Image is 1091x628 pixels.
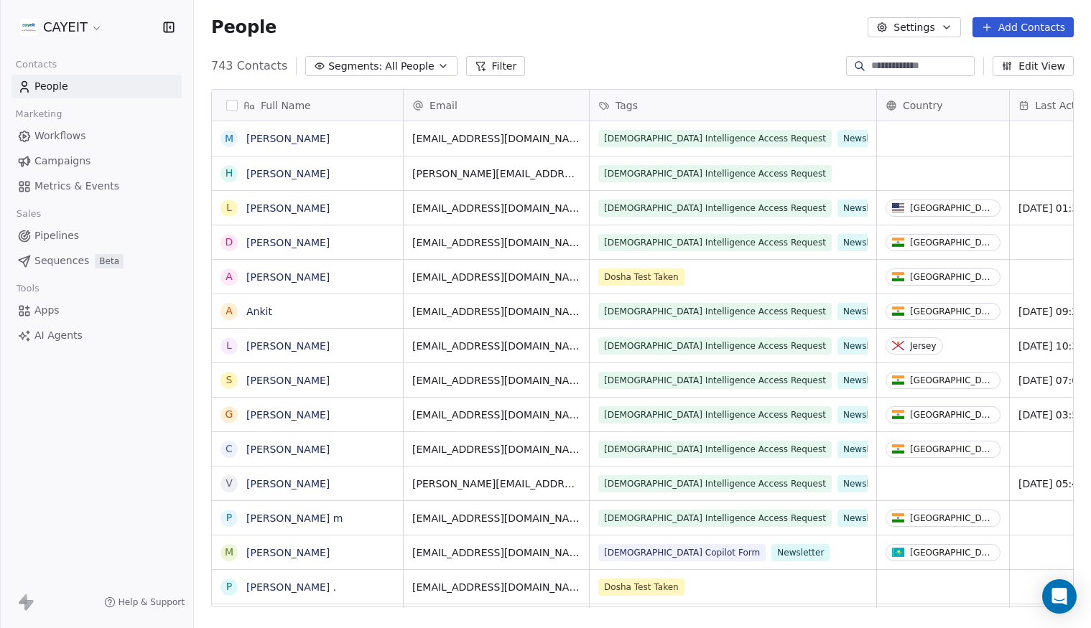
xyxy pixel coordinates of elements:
span: [EMAIL_ADDRESS][DOMAIN_NAME] [412,131,580,146]
span: Dosha Test Taken [598,268,684,286]
span: Newsletter [837,406,896,423]
span: Pipelines [34,228,79,243]
a: Metrics & Events [11,174,182,198]
div: Open Intercom Messenger [1042,579,1077,614]
div: [GEOGRAPHIC_DATA] [910,306,994,317]
span: Newsletter [837,200,896,217]
a: Campaigns [11,149,182,173]
div: grid [212,121,404,608]
div: [GEOGRAPHIC_DATA] [910,513,994,523]
button: Edit View [993,56,1074,76]
span: [DEMOGRAPHIC_DATA] Copilot Form [598,544,766,561]
span: [DEMOGRAPHIC_DATA] Intelligence Access Request [598,475,832,492]
span: Newsletter [837,475,896,492]
div: Tags [590,90,876,121]
button: Add Contacts [972,17,1074,37]
div: [GEOGRAPHIC_DATA] [910,375,994,385]
a: Apps [11,299,182,322]
div: m [225,545,233,560]
a: [PERSON_NAME] [246,202,330,214]
span: People [34,79,68,94]
span: Metrics & Events [34,179,119,194]
a: Help & Support [104,596,185,608]
span: Newsletter [837,234,896,251]
span: Campaigns [34,154,90,169]
span: [DEMOGRAPHIC_DATA] Intelligence Access Request [598,130,832,147]
span: [EMAIL_ADDRESS][DOMAIN_NAME] [412,304,580,319]
a: [PERSON_NAME] [246,547,330,558]
div: [GEOGRAPHIC_DATA] [910,444,994,454]
span: [EMAIL_ADDRESS][DOMAIN_NAME] [412,235,580,250]
span: Contacts [9,54,63,75]
span: Sequences [34,253,89,268]
span: Newsletter [837,337,896,355]
span: Workflows [34,128,86,144]
div: l [226,338,232,353]
span: Email [430,98,458,113]
span: [DEMOGRAPHIC_DATA] Intelligence Access Request [598,234,832,251]
span: [EMAIL_ADDRESS][DOMAIN_NAME] [412,511,580,525]
span: Newsletter [837,303,896,320]
div: A [226,304,233,319]
div: D [226,235,233,250]
a: [PERSON_NAME] [246,168,330,179]
a: [PERSON_NAME] m [246,512,343,524]
div: C [226,441,233,456]
img: CAYEIT%20Square%20Logo.png [20,19,37,36]
div: L [226,200,232,215]
span: [PERSON_NAME][EMAIL_ADDRESS][DOMAIN_NAME] [412,167,580,181]
div: [GEOGRAPHIC_DATA] [910,203,994,213]
a: Workflows [11,124,182,148]
span: Tags [616,98,638,113]
span: [EMAIL_ADDRESS][DOMAIN_NAME] [412,408,580,422]
div: Email [404,90,589,121]
span: Marketing [9,103,68,125]
span: CAYEIT [43,18,88,37]
div: P [226,510,232,525]
span: Full Name [261,98,311,113]
div: H [226,166,233,181]
span: Help & Support [119,596,185,608]
button: Settings [868,17,960,37]
div: P [226,579,232,594]
span: Beta [95,254,124,268]
span: [DEMOGRAPHIC_DATA] Intelligence Access Request [598,406,832,423]
button: Filter [466,56,526,76]
span: [PERSON_NAME][EMAIL_ADDRESS][PERSON_NAME][DOMAIN_NAME] [412,477,580,491]
a: [PERSON_NAME] [246,340,330,352]
a: Ankit [246,306,272,317]
span: [EMAIL_ADDRESS][DOMAIN_NAME] [412,339,580,353]
span: Apps [34,303,60,318]
span: Segments: [328,59,382,74]
div: V [226,476,233,491]
a: [PERSON_NAME] [246,478,330,489]
span: Newsletter [837,372,896,389]
a: [PERSON_NAME] [246,237,330,248]
a: [PERSON_NAME] [246,375,330,386]
span: AI Agents [34,328,83,343]
span: [EMAIL_ADDRESS][DOMAIN_NAME] [412,442,580,456]
button: CAYEIT [17,15,106,39]
span: [DEMOGRAPHIC_DATA] Intelligence Access Request [598,372,832,389]
span: [EMAIL_ADDRESS][DOMAIN_NAME] [412,545,580,560]
a: [PERSON_NAME] . [246,581,336,593]
a: Pipelines [11,224,182,248]
span: [DEMOGRAPHIC_DATA] Intelligence Access Request [598,303,832,320]
span: 743 Contacts [211,57,287,75]
a: AI Agents [11,324,182,347]
a: [PERSON_NAME] [246,271,330,283]
span: [DEMOGRAPHIC_DATA] Intelligence Access Request [598,165,832,182]
span: [DEMOGRAPHIC_DATA] Intelligence Access Request [598,337,832,355]
span: Newsletter [837,441,896,458]
span: [DEMOGRAPHIC_DATA] Intelligence Access Request [598,200,832,217]
a: [PERSON_NAME] [246,133,330,144]
a: [PERSON_NAME] [246,444,330,455]
span: [EMAIL_ADDRESS][DOMAIN_NAME] [412,201,580,215]
div: Full Name [212,90,403,121]
span: [EMAIL_ADDRESS][DOMAIN_NAME] [412,270,580,284]
span: [DEMOGRAPHIC_DATA] Intelligence Access Request [598,510,832,527]
div: [GEOGRAPHIC_DATA] [910,410,994,420]
a: People [11,75,182,98]
span: [EMAIL_ADDRESS][DOMAIN_NAME] [412,580,580,594]
div: [GEOGRAPHIC_DATA] [910,272,994,282]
